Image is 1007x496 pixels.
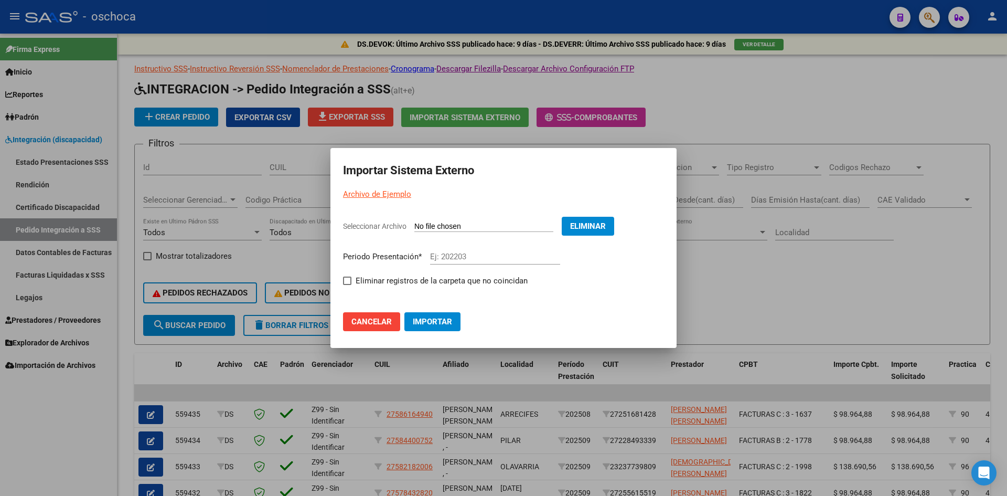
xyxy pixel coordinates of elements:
[343,252,422,261] span: Periodo Presentación
[404,312,460,331] button: Importar
[971,460,997,486] div: Open Intercom Messenger
[343,312,400,331] button: Cancelar
[351,317,392,326] span: Cancelar
[413,317,452,326] span: Importar
[343,222,406,230] span: Seleccionar Archivo
[343,189,411,199] a: Archivo de Ejemplo
[343,161,664,181] h2: Importar Sistema Externo
[562,217,614,236] button: Eliminar
[570,221,606,231] span: Eliminar
[356,275,528,287] span: Eliminar registros de la carpeta que no coincidan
